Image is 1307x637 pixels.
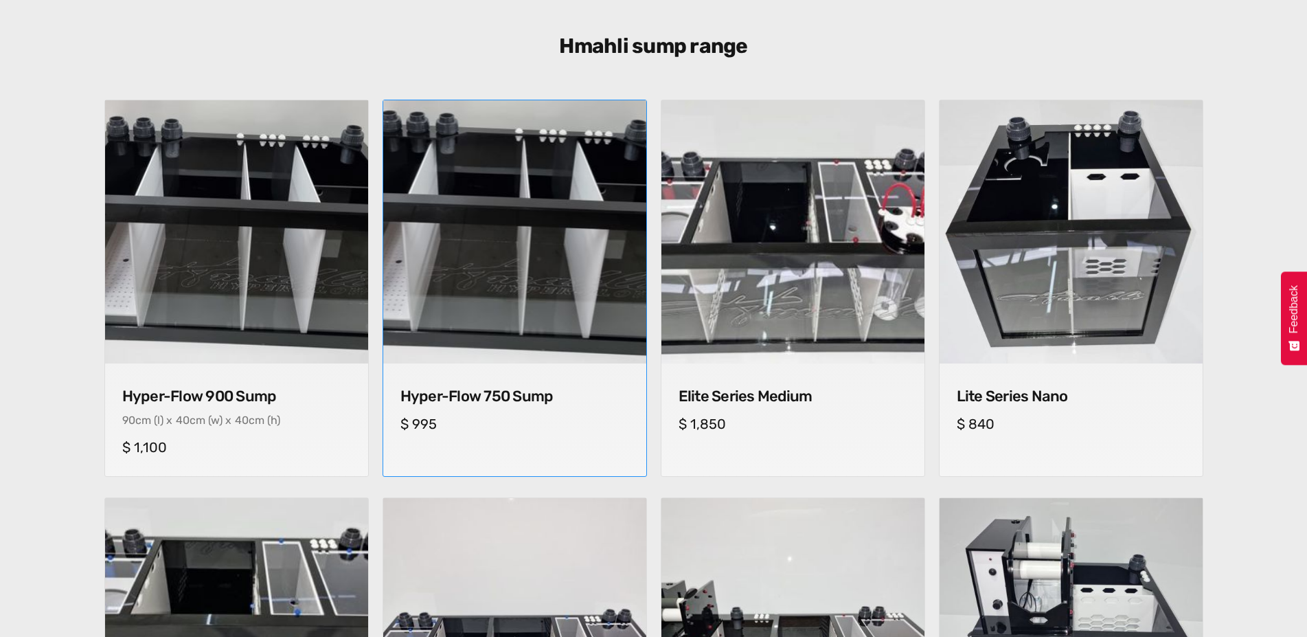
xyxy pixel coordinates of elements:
[400,416,629,432] h5: $ 995
[939,100,1203,477] a: Lite Series NanoLite Series NanoLite Series Nano$ 840
[957,388,1185,405] h4: Lite Series Nano
[679,388,907,405] h4: Elite Series Medium
[400,388,629,405] h4: Hyper-Flow 750 Sump
[122,388,351,405] h4: Hyper-Flow 900 Sump
[661,100,924,364] img: Elite Series Medium
[957,416,1185,432] h5: $ 840
[235,414,249,427] div: 40
[679,416,907,432] h5: $ 1,850
[135,414,172,427] div: cm (l) x
[389,34,918,58] h3: Hmahli sump range
[1281,271,1307,365] button: Feedback - Show survey
[661,100,925,477] a: Elite Series MediumElite Series MediumElite Series Medium$ 1,850
[122,414,135,427] div: 90
[104,100,369,477] a: Hyper-Flow 900 Sump Hyper-Flow 900 Sump Hyper-Flow 900 Sump90cm (l) x40cm (w) x40cm (h)$ 1,100
[249,414,280,427] div: cm (h)
[1288,285,1300,333] span: Feedback
[940,100,1203,364] img: Lite Series Nano
[190,414,231,427] div: cm (w) x
[376,94,652,370] img: Hyper-Flow 750 Sump
[383,100,647,477] a: Hyper-Flow 750 Sump Hyper-Flow 750 Sump Hyper-Flow 750 Sump$ 995
[176,414,190,427] div: 40
[105,100,368,364] img: Hyper-Flow 900 Sump
[122,439,351,456] h5: $ 1,100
